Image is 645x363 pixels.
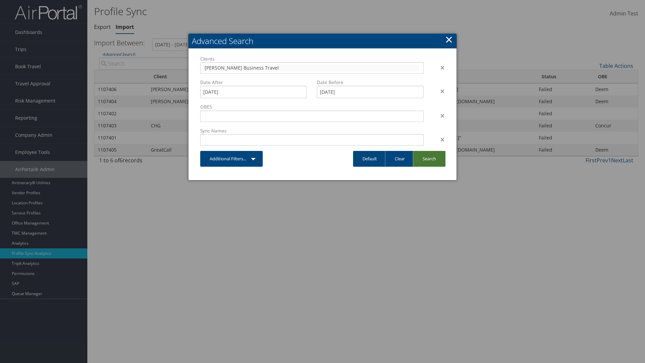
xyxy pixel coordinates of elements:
a: Default [353,151,386,167]
label: Clients [200,55,424,62]
label: Date After [200,79,307,86]
label: Date Before [317,79,423,86]
a: Close [445,33,453,46]
a: Search [413,151,445,167]
label: Sync Names [200,127,424,134]
div: × [429,135,450,144]
a: Clear [385,151,414,167]
div: × [429,64,450,72]
div: × [429,87,450,95]
label: OBES [200,104,424,110]
a: Additional Filters... [200,151,263,167]
h2: Advanced Search [188,34,457,48]
div: × [429,112,450,120]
